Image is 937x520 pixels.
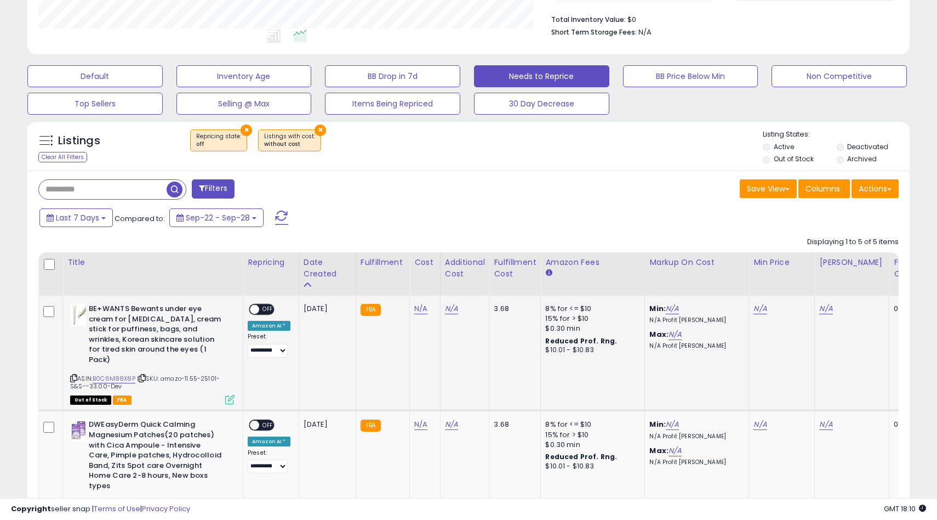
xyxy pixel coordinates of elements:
[315,125,326,136] button: ×
[545,324,636,334] div: $0.30 min
[774,154,814,163] label: Out of Stock
[445,419,458,430] a: N/A
[763,129,909,140] p: Listing States:
[649,316,740,324] p: N/A Profit [PERSON_NAME]
[551,27,637,37] b: Short Term Storage Fees:
[414,257,436,268] div: Cost
[361,257,405,268] div: Fulfillment
[93,374,135,383] a: B0C6M88X8P
[819,419,832,430] a: N/A
[414,303,427,314] a: N/A
[894,420,928,429] div: 0
[259,421,277,430] span: OFF
[27,65,163,87] button: Default
[176,93,312,115] button: Selling @ Max
[186,212,250,223] span: Sep-22 - Sep-28
[248,333,290,358] div: Preset:
[248,257,294,268] div: Repricing
[545,462,636,471] div: $10.01 - $10.83
[264,132,315,149] span: Listings with cost :
[325,93,460,115] button: Items Being Repriced
[70,395,111,405] span: All listings that are currently out of stock and unavailable for purchase on Amazon
[58,133,100,149] h5: Listings
[649,433,740,440] p: N/A Profit [PERSON_NAME]
[494,304,532,314] div: 3.68
[649,257,744,268] div: Markup on Cost
[142,504,190,514] a: Privacy Policy
[445,303,458,314] a: N/A
[70,374,220,391] span: | SKU: amazo-11.55-25101-S&S--33.00-Dev
[115,213,165,224] span: Compared to:
[248,449,290,474] div: Preset:
[27,93,163,115] button: Top Sellers
[649,303,666,314] b: Min:
[649,329,669,340] b: Max:
[645,252,749,296] th: The percentage added to the cost of goods (COGS) that forms the calculator for Min & Max prices.
[248,437,290,446] div: Amazon AI *
[666,419,679,430] a: N/A
[545,257,640,268] div: Amazon Fees
[753,257,810,268] div: Min Price
[545,336,617,346] b: Reduced Prof. Rng.
[67,257,238,268] div: Title
[304,420,347,429] div: [DATE]
[894,257,932,280] div: Fulfillable Quantity
[753,419,767,430] a: N/A
[753,303,767,314] a: N/A
[241,125,252,136] button: ×
[192,179,235,199] button: Filters
[551,12,890,25] li: $0
[545,430,636,440] div: 15% for > $10
[847,154,877,163] label: Archived
[545,420,636,429] div: 8% for <= $10
[551,15,626,24] b: Total Inventory Value:
[669,445,682,456] a: N/A
[169,208,264,227] button: Sep-22 - Sep-28
[89,304,222,368] b: BE+WANTS Bewants under eye cream for [MEDICAL_DATA], cream stick for puffiness, bags, and wrinkle...
[361,304,381,316] small: FBA
[474,65,609,87] button: Needs to Reprice
[196,132,241,149] span: Repricing state :
[884,504,926,514] span: 2025-10-6 18:10 GMT
[819,303,832,314] a: N/A
[669,329,682,340] a: N/A
[545,314,636,324] div: 15% for > $10
[70,304,86,326] img: 31mOufDCbzL._SL40_.jpg
[94,504,140,514] a: Terms of Use
[638,27,652,37] span: N/A
[259,305,277,314] span: OFF
[666,303,679,314] a: N/A
[847,142,888,151] label: Deactivated
[545,452,617,461] b: Reduced Prof. Rng.
[819,257,884,268] div: [PERSON_NAME]
[649,342,740,350] p: N/A Profit [PERSON_NAME]
[852,179,899,198] button: Actions
[740,179,797,198] button: Save View
[70,304,235,403] div: ASIN:
[113,395,132,405] span: FBA
[39,208,113,227] button: Last 7 Days
[70,420,86,442] img: 41Y3gWSrIYL._SL40_.jpg
[805,183,840,194] span: Columns
[623,65,758,87] button: BB Price Below Min
[545,304,636,314] div: 8% for <= $10
[894,304,928,314] div: 0
[545,440,636,450] div: $0.30 min
[325,65,460,87] button: BB Drop in 7d
[264,140,315,148] div: without cost
[474,93,609,115] button: 30 Day Decrease
[11,504,51,514] strong: Copyright
[649,419,666,429] b: Min:
[649,459,740,466] p: N/A Profit [PERSON_NAME]
[774,142,794,151] label: Active
[649,445,669,456] b: Max:
[248,321,290,331] div: Amazon AI *
[11,504,190,515] div: seller snap | |
[196,140,241,148] div: off
[304,304,347,314] div: [DATE]
[414,419,427,430] a: N/A
[807,237,899,247] div: Displaying 1 to 5 of 5 items
[361,420,381,432] small: FBA
[494,257,536,280] div: Fulfillment Cost
[772,65,907,87] button: Non Competitive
